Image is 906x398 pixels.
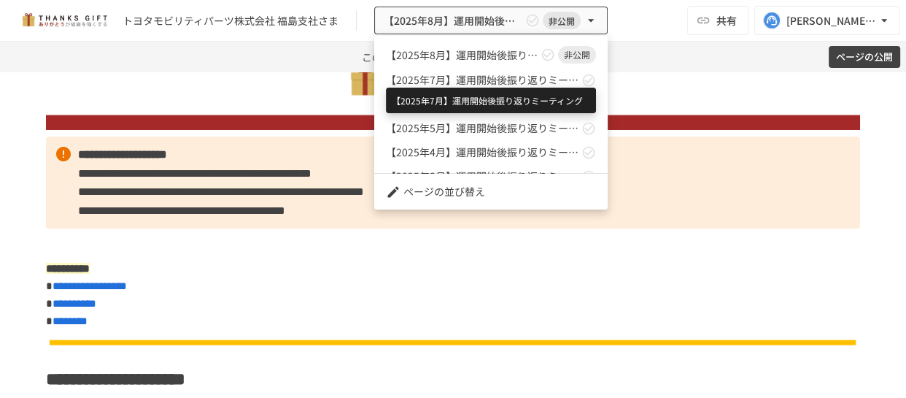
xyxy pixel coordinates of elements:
[386,120,578,136] span: 【2025年5月】運用開始後振り返りミーティング
[386,72,578,88] span: 【2025年7月】運用開始後振り返りミーティング
[386,47,538,63] span: 【2025年8月】運用開始後振り返りミーティング
[558,48,596,61] span: 非公開
[374,180,608,204] li: ページの並び替え
[386,169,578,184] span: 【2025年3月】運用開始後振り返りミーティング
[386,145,578,160] span: 【2025年4月】運用開始後振り返りミーティング
[386,96,578,112] span: 【2025年6月】運用開始後振り返りミーティング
